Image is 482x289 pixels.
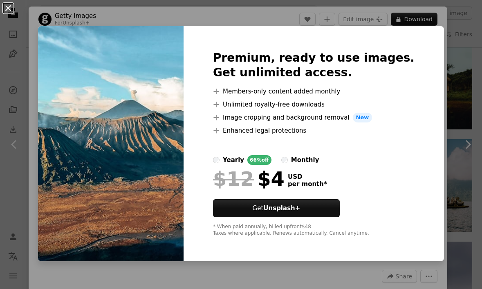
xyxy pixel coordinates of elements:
img: premium_photo-1697730106011-f9bbe48d7248 [38,26,184,261]
button: GetUnsplash+ [213,199,340,217]
div: * When paid annually, billed upfront $48 Taxes where applicable. Renews automatically. Cancel any... [213,224,415,237]
input: yearly66%off [213,157,220,163]
li: Unlimited royalty-free downloads [213,100,415,109]
input: monthly [281,157,288,163]
li: Members-only content added monthly [213,87,415,96]
li: Image cropping and background removal [213,113,415,122]
span: per month * [288,180,327,188]
span: USD [288,173,327,180]
div: 66% off [247,155,271,165]
span: New [353,113,372,122]
div: $4 [213,168,285,189]
span: $12 [213,168,254,189]
div: monthly [291,155,319,165]
li: Enhanced legal protections [213,126,415,136]
div: yearly [223,155,244,165]
strong: Unsplash+ [263,205,300,212]
h2: Premium, ready to use images. Get unlimited access. [213,51,415,80]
